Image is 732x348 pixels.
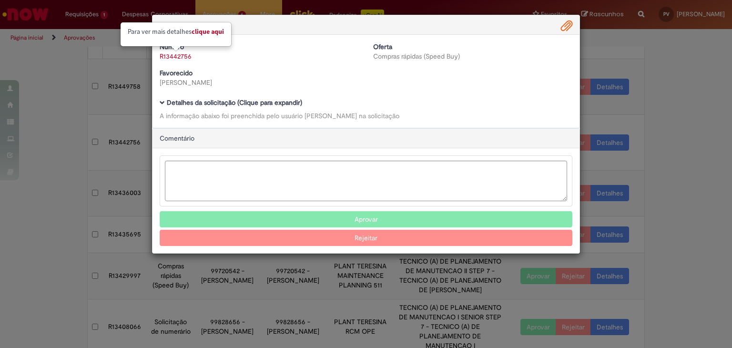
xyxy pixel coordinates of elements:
span: Detalhes da Aprovação [160,20,229,29]
b: Número [160,42,184,51]
a: R13442756 [160,52,192,61]
div: A informação abaixo foi preenchida pelo usuário [PERSON_NAME] na solicitação [160,111,572,121]
button: Rejeitar [160,230,572,246]
h5: Detalhes da solicitação (Clique para expandir) [160,99,572,106]
b: Detalhes da solicitação (Clique para expandir) [167,98,302,107]
b: Favorecido [160,69,193,77]
b: Oferta [373,42,392,51]
p: Para ver mais detalhes [128,27,224,37]
div: [PERSON_NAME] [160,78,359,87]
button: Aprovar [160,211,572,227]
span: Comentário [160,134,194,143]
a: Clique aqui [192,27,224,36]
div: Compras rápidas (Speed Buy) [373,51,572,61]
